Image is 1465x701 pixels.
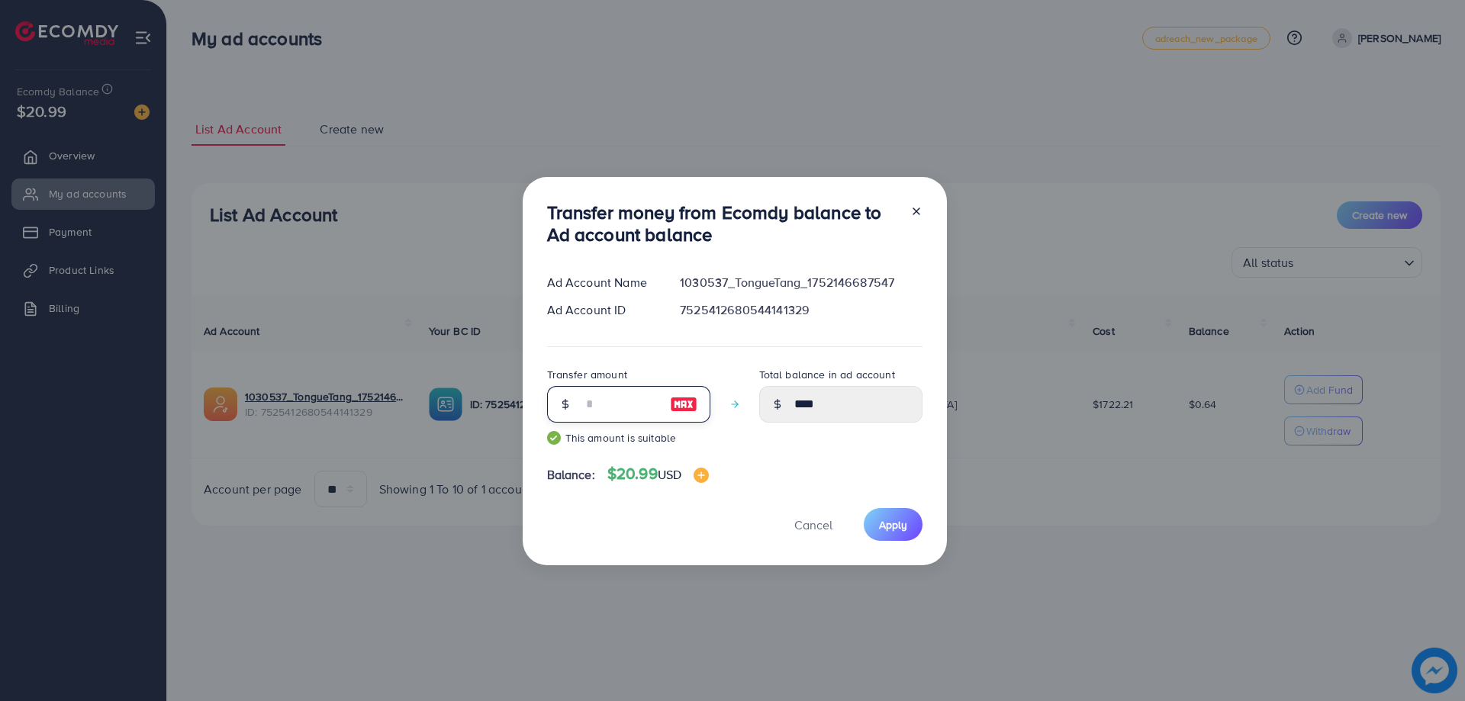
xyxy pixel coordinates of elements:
span: Apply [879,517,907,532]
h4: $20.99 [607,465,709,484]
span: USD [658,466,681,483]
div: Ad Account Name [535,274,668,291]
div: 1030537_TongueTang_1752146687547 [668,274,934,291]
small: This amount is suitable [547,430,710,445]
span: Balance: [547,466,595,484]
div: Ad Account ID [535,301,668,319]
button: Apply [864,508,922,541]
img: image [694,468,709,483]
h3: Transfer money from Ecomdy balance to Ad account balance [547,201,898,246]
label: Transfer amount [547,367,627,382]
img: guide [547,431,561,445]
div: 7525412680544141329 [668,301,934,319]
span: Cancel [794,516,832,533]
label: Total balance in ad account [759,367,895,382]
button: Cancel [775,508,852,541]
img: image [670,395,697,413]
